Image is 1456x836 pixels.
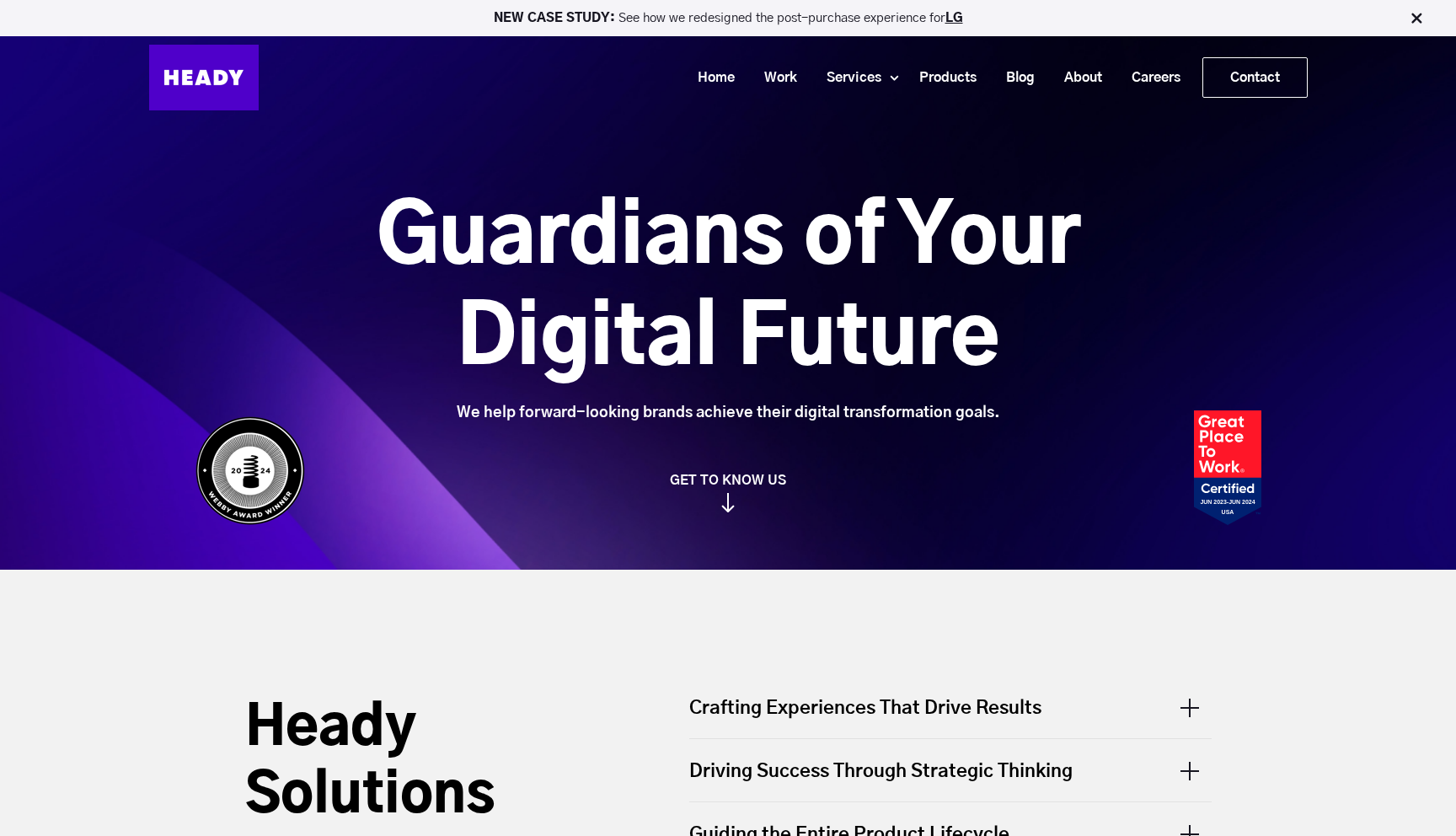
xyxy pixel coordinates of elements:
a: Products [898,62,985,94]
h2: Heady Solutions [245,695,624,830]
div: Driving Success Through Strategic Thinking [689,739,1212,801]
img: Close Bar [1408,10,1425,27]
img: Heady_2023_Certification_Badge [1194,410,1261,525]
a: Home [677,62,743,94]
a: GET TO KNOW US [187,472,1270,512]
img: Heady_Logo_Web-01 (1) [149,45,259,110]
img: arrow_down [721,493,735,512]
h1: Guardians of Your Digital Future [282,188,1175,390]
img: Heady_WebbyAward_Winner-4 [195,416,305,525]
strong: NEW CASE STUDY: [494,12,618,24]
p: See how we redesigned the post-purchase experience for [8,12,1448,24]
div: Crafting Experiences That Drive Results [689,695,1212,738]
a: Careers [1111,62,1189,94]
div: We help forward-looking brands achieve their digital transformation goals. [282,404,1175,422]
a: Work [743,62,806,94]
a: LG [945,12,963,24]
a: About [1043,62,1111,94]
a: Blog [985,62,1043,94]
a: Services [806,62,890,94]
div: Navigation Menu [276,57,1308,98]
a: Contact [1203,58,1307,97]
